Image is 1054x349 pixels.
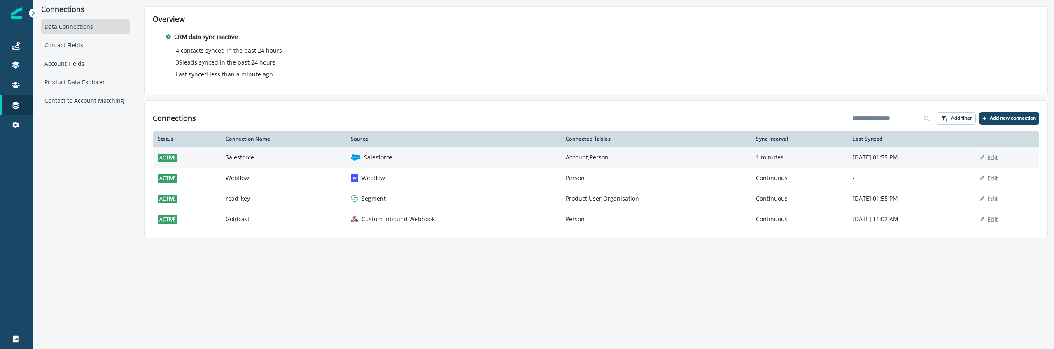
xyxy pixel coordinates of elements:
[351,136,556,142] div: Source
[937,112,976,125] button: Add filter
[980,174,998,182] button: Edit
[561,188,751,209] td: Product User,Organisation
[566,136,746,142] div: Connected Tables
[853,174,970,182] p: -
[176,46,282,55] p: 4 contacts synced in the past 24 hours
[351,153,361,162] img: salesforce
[176,58,275,67] p: 39 leads synced in the past 24 hours
[987,154,998,162] p: Edit
[158,215,177,224] span: active
[158,154,177,162] span: active
[987,195,998,203] p: Edit
[951,115,972,121] p: Add filter
[41,93,130,108] div: Contact to Account Matching
[751,209,848,229] td: Continuous
[41,56,130,71] div: Account Fields
[351,195,358,202] img: segment
[756,136,843,142] div: Sync Interval
[153,114,196,123] h1: Connections
[158,136,216,142] div: Status
[980,195,998,203] button: Edit
[853,153,970,162] p: [DATE] 01:55 PM
[361,194,386,203] p: Segment
[153,209,1039,229] a: activeGoldcastgeneric inbound webhookCustom Inbound WebhookPersonContinuous[DATE] 11:02 AMEdit
[751,188,848,209] td: Continuous
[221,209,346,229] td: Goldcast
[11,7,22,19] img: Inflection
[41,19,130,34] div: Data Connections
[987,215,998,223] p: Edit
[153,188,1039,209] a: activeread_keysegmentSegmentProduct User,OrganisationContinuous[DATE] 01:55 PMEdit
[221,168,346,188] td: Webflow
[153,147,1039,168] a: activeSalesforcesalesforceSalesforceAccount,Person1 minutes[DATE] 01:55 PMEdit
[979,112,1039,125] button: Add new connection
[226,136,341,142] div: Connection Name
[853,136,970,142] div: Last Synced
[751,147,848,168] td: 1 minutes
[980,154,998,162] button: Edit
[153,15,1039,24] h2: Overview
[853,215,970,223] p: [DATE] 11:02 AM
[561,168,751,188] td: Person
[853,194,970,203] p: [DATE] 01:55 PM
[361,174,385,182] p: Webflow
[351,174,358,182] img: webflow
[561,147,751,168] td: Account,Person
[153,168,1039,188] a: activeWebflowwebflowWebflowPersonContinuous-Edit
[158,174,177,183] span: active
[174,32,238,42] p: CRM data sync is active
[221,188,346,209] td: read_key
[351,215,358,223] img: generic inbound webhook
[176,70,273,79] p: Last synced less than a minute ago
[990,115,1036,121] p: Add new connection
[561,209,751,229] td: Person
[41,74,130,90] div: Product Data Explorer
[980,215,998,223] button: Edit
[751,168,848,188] td: Continuous
[41,37,130,53] div: Contact Fields
[221,147,346,168] td: Salesforce
[361,215,435,223] p: Custom Inbound Webhook
[987,174,998,182] p: Edit
[364,153,392,162] p: Salesforce
[41,5,130,14] p: Connections
[158,195,177,203] span: active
